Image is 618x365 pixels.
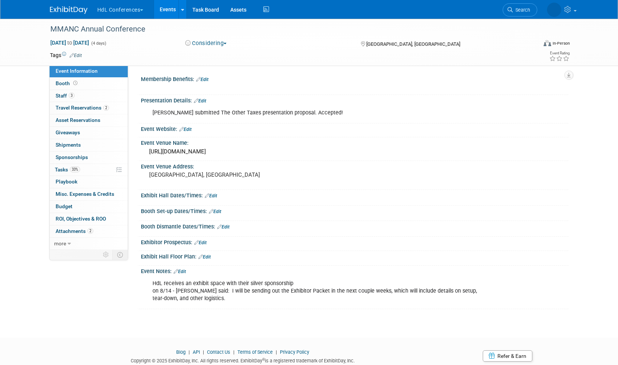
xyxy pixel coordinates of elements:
[179,127,192,132] a: Edit
[147,146,563,158] div: [URL][DOMAIN_NAME]
[544,40,551,46] img: Format-Inperson.png
[56,228,93,234] span: Attachments
[207,349,230,355] a: Contact Us
[549,51,570,55] div: Event Rating
[50,39,89,46] span: [DATE] [DATE]
[91,41,106,46] span: (4 days)
[147,105,486,120] div: [PERSON_NAME] submitted The Other Taxes presentation proposal. Accepted!
[56,203,73,209] span: Budget
[50,90,128,102] a: Staff3
[55,167,80,173] span: Tasks
[50,6,88,14] img: ExhibitDay
[56,179,77,185] span: Playbook
[141,266,568,275] div: Event Notes:
[72,80,79,86] span: Booth not reserved yet
[141,206,568,215] div: Booth Set-up Dates/Times:
[503,3,537,17] a: Search
[183,39,230,47] button: Considering
[56,93,74,99] span: Staff
[174,269,186,274] a: Edit
[231,349,236,355] span: |
[50,213,128,225] a: ROI, Objectives & ROO
[50,102,128,114] a: Travel Reservations2
[56,142,81,148] span: Shipments
[56,105,109,111] span: Travel Reservations
[217,224,230,230] a: Edit
[141,251,568,261] div: Exhibit Hall Floor Plan:
[100,250,113,260] td: Personalize Event Tab Strip
[56,68,98,74] span: Event Information
[194,240,207,245] a: Edit
[50,65,128,77] a: Event Information
[70,167,80,172] span: 33%
[56,191,114,197] span: Misc. Expenses & Credits
[69,93,74,98] span: 3
[493,39,570,50] div: Event Format
[50,225,128,237] a: Attachments2
[56,129,80,135] span: Giveaways
[50,139,128,151] a: Shipments
[483,350,532,362] a: Refer & Earn
[198,254,211,260] a: Edit
[70,53,82,58] a: Edit
[176,349,186,355] a: Blog
[141,221,568,231] div: Booth Dismantle Dates/Times:
[193,349,200,355] a: API
[50,356,436,364] div: Copyright © 2025 ExhibitDay, Inc. All rights reserved. ExhibitDay is a registered trademark of Ex...
[141,123,568,133] div: Event Website:
[66,40,73,46] span: to
[201,349,206,355] span: |
[56,117,100,123] span: Asset Reservations
[112,250,128,260] td: Toggle Event Tabs
[50,152,128,164] a: Sponsorships
[513,7,530,13] span: Search
[141,74,568,83] div: Membership Benefits:
[50,51,82,59] td: Tags
[50,238,128,250] a: more
[147,276,486,306] div: HdL receives an exhibit space with their silver sponsorship on 8/14 - [PERSON_NAME] said: I will ...
[50,127,128,139] a: Giveaways
[50,78,128,90] a: Booth
[209,209,221,214] a: Edit
[141,95,568,105] div: Presentation Details:
[149,171,311,178] pre: [GEOGRAPHIC_DATA], [GEOGRAPHIC_DATA]
[194,98,206,104] a: Edit
[552,41,570,46] div: In-Person
[366,41,460,47] span: [GEOGRAPHIC_DATA], [GEOGRAPHIC_DATA]
[274,349,279,355] span: |
[187,349,192,355] span: |
[50,176,128,188] a: Playbook
[50,201,128,213] a: Budget
[50,164,128,176] a: Tasks33%
[103,105,109,111] span: 2
[196,77,209,82] a: Edit
[205,193,217,198] a: Edit
[50,114,128,126] a: Asset Reservations
[237,349,273,355] a: Terms of Service
[88,228,93,234] span: 2
[141,161,568,170] div: Event Venue Address:
[262,357,265,362] sup: ®
[141,137,568,147] div: Event Venue Name:
[56,80,79,86] span: Booth
[547,3,561,17] img: Polly Tracy
[141,237,568,246] div: Exhibitor Prospectus:
[141,190,568,200] div: Exhibit Hall Dates/Times:
[56,154,88,160] span: Sponsorships
[54,240,66,246] span: more
[48,23,526,36] div: MMANC Annual Conference
[280,349,309,355] a: Privacy Policy
[50,188,128,200] a: Misc. Expenses & Credits
[56,216,106,222] span: ROI, Objectives & ROO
